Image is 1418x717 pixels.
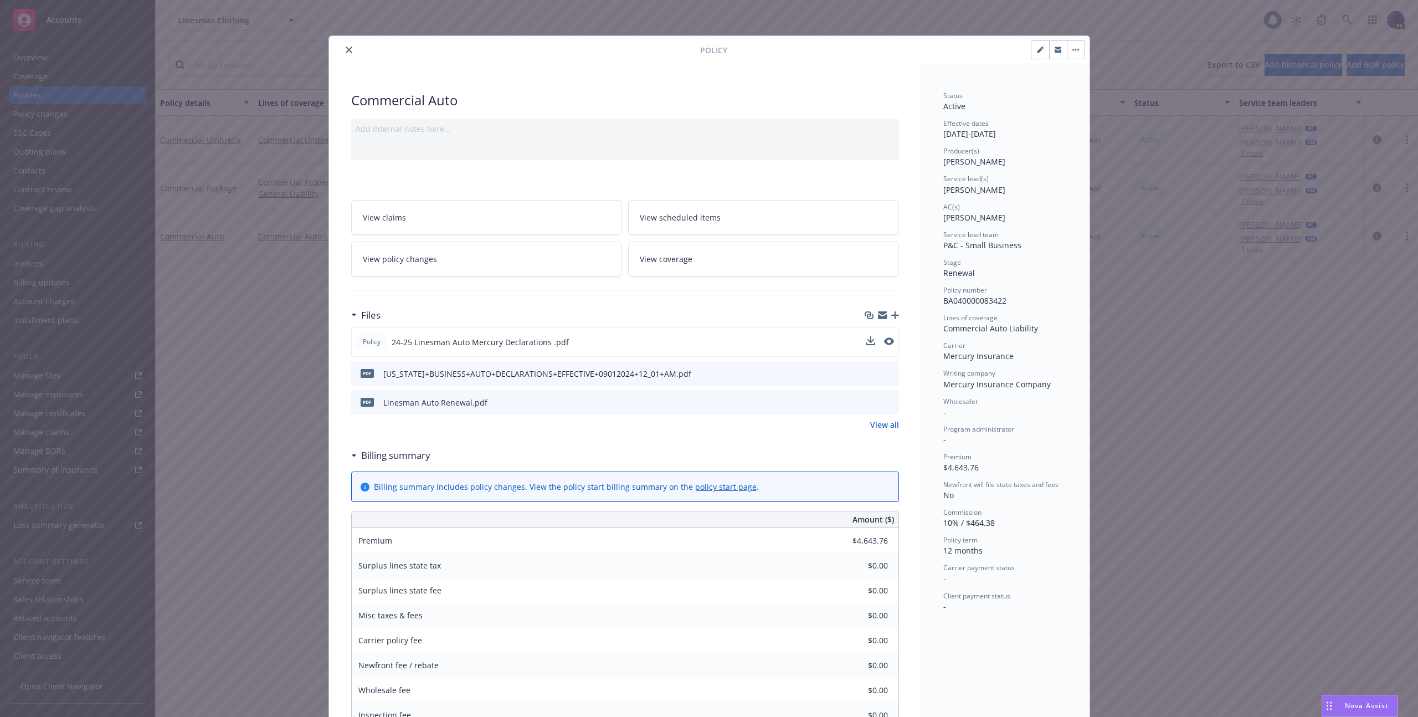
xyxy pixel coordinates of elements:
span: - [943,407,946,417]
button: preview file [884,336,894,348]
div: [US_STATE]+BUSINESS+AUTO+DECLARATIONS+EFFECTIVE+09012024+12_01+AM.pdf [383,368,691,380]
span: Wholesaler [943,397,978,406]
span: View coverage [640,253,692,265]
span: Premium [943,452,972,462]
input: 0.00 [823,682,895,699]
span: Misc taxes & fees [358,610,423,621]
h3: Billing summary [361,448,430,463]
button: preview file [885,397,895,408]
span: Carrier policy fee [358,635,422,646]
a: View claims [351,200,622,235]
button: download file [867,368,876,380]
div: [DATE] - [DATE] [943,119,1067,140]
div: Billing summary includes policy changes. View the policy start billing summary on the . [374,481,759,493]
span: Client payment status [943,591,1010,601]
span: Commission [943,508,982,517]
span: Service lead team [943,230,999,239]
span: 10% / $464.38 [943,518,995,528]
button: close [342,43,356,57]
span: AC(s) [943,202,960,212]
div: Drag to move [1322,695,1336,716]
span: Surplus lines state tax [358,560,441,571]
span: Renewal [943,268,975,278]
span: Mercury Insurance [943,351,1014,361]
span: 12 months [943,545,983,556]
button: Nova Assist [1322,695,1398,717]
span: $4,643.76 [943,462,979,473]
span: View scheduled items [640,212,721,223]
a: View scheduled items [628,200,899,235]
div: Files [351,308,381,322]
span: Policy [700,44,727,56]
span: Carrier payment status [943,563,1015,572]
div: Add internal notes here... [356,123,895,135]
span: Program administrator [943,424,1014,434]
button: download file [867,397,876,408]
span: Effective dates [943,119,989,128]
a: policy start page [695,482,757,492]
span: Newfront fee / rebate [358,660,439,670]
span: Premium [358,535,392,546]
span: Policy term [943,535,978,545]
span: Status [943,91,963,100]
span: Service lead(s) [943,174,989,183]
span: Carrier [943,341,965,350]
span: Policy number [943,285,987,295]
span: 24-25 Linesman Auto Mercury Declarations .pdf [392,336,569,348]
button: download file [866,336,875,345]
span: BA040000083422 [943,295,1006,306]
input: 0.00 [823,657,895,674]
input: 0.00 [823,557,895,574]
button: preview file [885,368,895,380]
span: View policy changes [363,253,437,265]
span: [PERSON_NAME] [943,212,1005,223]
input: 0.00 [823,632,895,649]
span: Producer(s) [943,146,979,156]
span: P&C - Small Business [943,240,1021,250]
span: No [943,490,954,500]
span: Stage [943,258,961,267]
a: View all [870,419,899,431]
span: Lines of coverage [943,313,998,322]
div: Commercial Auto [351,91,899,110]
a: View policy changes [351,242,622,276]
span: Writing company [943,368,995,378]
input: 0.00 [823,582,895,599]
button: download file [866,336,875,348]
button: preview file [884,337,894,345]
span: [PERSON_NAME] [943,156,1005,167]
span: Nova Assist [1345,701,1389,710]
div: Billing summary [351,448,430,463]
span: Mercury Insurance Company [943,379,1051,390]
span: Active [943,101,965,111]
span: Surplus lines state fee [358,585,441,596]
h3: Files [361,308,381,322]
span: pdf [361,398,374,406]
span: Policy [361,337,383,347]
span: View claims [363,212,406,223]
a: View coverage [628,242,899,276]
span: Wholesale fee [358,685,410,695]
span: - [943,573,946,584]
span: - [943,434,946,445]
span: - [943,601,946,612]
input: 0.00 [823,532,895,549]
span: [PERSON_NAME] [943,185,1005,195]
span: Newfront will file state taxes and fees [943,480,1059,489]
span: Amount ($) [852,514,894,525]
span: pdf [361,369,374,377]
span: Commercial Auto Liability [943,323,1038,334]
input: 0.00 [823,607,895,624]
div: Linesman Auto Renewal.pdf [383,397,487,408]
